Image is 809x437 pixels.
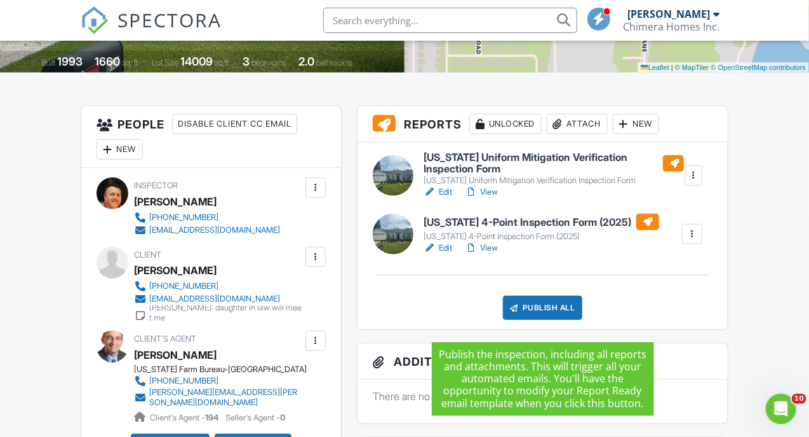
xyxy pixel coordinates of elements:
[424,214,659,230] h6: [US_STATE] 4-Point Inspection Form (2025)
[358,343,728,380] h3: Additional Documents
[503,296,582,320] div: Publish All
[205,413,218,422] strong: 194
[424,232,659,242] div: [US_STATE] 4-Point Inspection Form (2025)
[134,211,280,224] a: [PHONE_NUMBER]
[97,139,143,160] div: New
[149,376,218,386] div: [PHONE_NUMBER]
[117,6,222,33] span: SPECTORA
[134,293,302,305] a: [EMAIL_ADDRESS][DOMAIN_NAME]
[58,55,83,68] div: 1993
[641,64,669,71] a: Leaflet
[424,214,659,242] a: [US_STATE] 4-Point Inspection Form (2025) [US_STATE] 4-Point Inspection Form (2025)
[317,58,353,67] span: bathrooms
[424,152,684,186] a: [US_STATE] Uniform Mitigation Verification Inspection Form [US_STATE] Uniform Mitigation Verifica...
[252,58,287,67] span: bedrooms
[149,212,218,223] div: [PHONE_NUMBER]
[792,394,806,404] span: 10
[280,413,285,422] strong: 0
[149,281,218,291] div: [PHONE_NUMBER]
[149,303,302,323] div: [PERSON_NAME]: daughter in law will meet me
[150,413,220,422] span: Client's Agent -
[465,186,498,198] a: View
[81,17,222,44] a: SPECTORA
[42,58,56,67] span: Built
[628,8,711,20] div: [PERSON_NAME]
[424,176,684,186] div: [US_STATE] Uniform Mitigation Verification Inspection Form
[215,58,231,67] span: sq.ft.
[149,387,302,408] div: [PERSON_NAME][EMAIL_ADDRESS][PERSON_NAME][DOMAIN_NAME]
[95,55,121,68] div: 1660
[172,114,297,134] div: Disable Client CC Email
[149,294,280,304] div: [EMAIL_ADDRESS][DOMAIN_NAME]
[424,152,684,174] h6: [US_STATE] Uniform Mitigation Verification Inspection Form
[243,55,250,68] div: 3
[134,261,217,280] div: [PERSON_NAME]
[149,225,280,235] div: [EMAIL_ADDRESS][DOMAIN_NAME]
[766,394,796,424] iframe: Intercom live chat
[134,364,312,375] div: [US_STATE] Farm Bureau-[GEOGRAPHIC_DATA]
[424,186,452,198] a: Edit
[134,192,217,211] div: [PERSON_NAME]
[134,280,302,293] a: [PHONE_NUMBER]
[123,58,140,67] span: sq. ft.
[624,20,720,33] div: Chimera Homes Inc.
[469,114,542,134] div: Unlocked
[181,55,213,68] div: 14009
[561,351,608,371] div: New
[358,106,728,142] h3: Reports
[134,250,161,260] span: Client
[134,181,178,190] span: Inspector
[81,6,109,34] img: The Best Home Inspection Software - Spectora
[547,114,608,134] div: Attach
[134,334,196,343] span: Client's Agent
[613,114,659,134] div: New
[81,106,341,168] h3: People
[711,64,806,71] a: © OpenStreetMap contributors
[152,58,179,67] span: Lot Size
[671,64,673,71] span: |
[134,375,302,387] a: [PHONE_NUMBER]
[675,64,709,71] a: © MapTiler
[134,345,217,364] a: [PERSON_NAME]
[373,389,712,403] p: There are no attachments to this inspection.
[225,413,285,422] span: Seller's Agent -
[134,224,280,237] a: [EMAIL_ADDRESS][DOMAIN_NAME]
[134,387,302,408] a: [PERSON_NAME][EMAIL_ADDRESS][PERSON_NAME][DOMAIN_NAME]
[299,55,315,68] div: 2.0
[424,242,452,254] a: Edit
[465,242,498,254] a: View
[323,8,577,33] input: Search everything...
